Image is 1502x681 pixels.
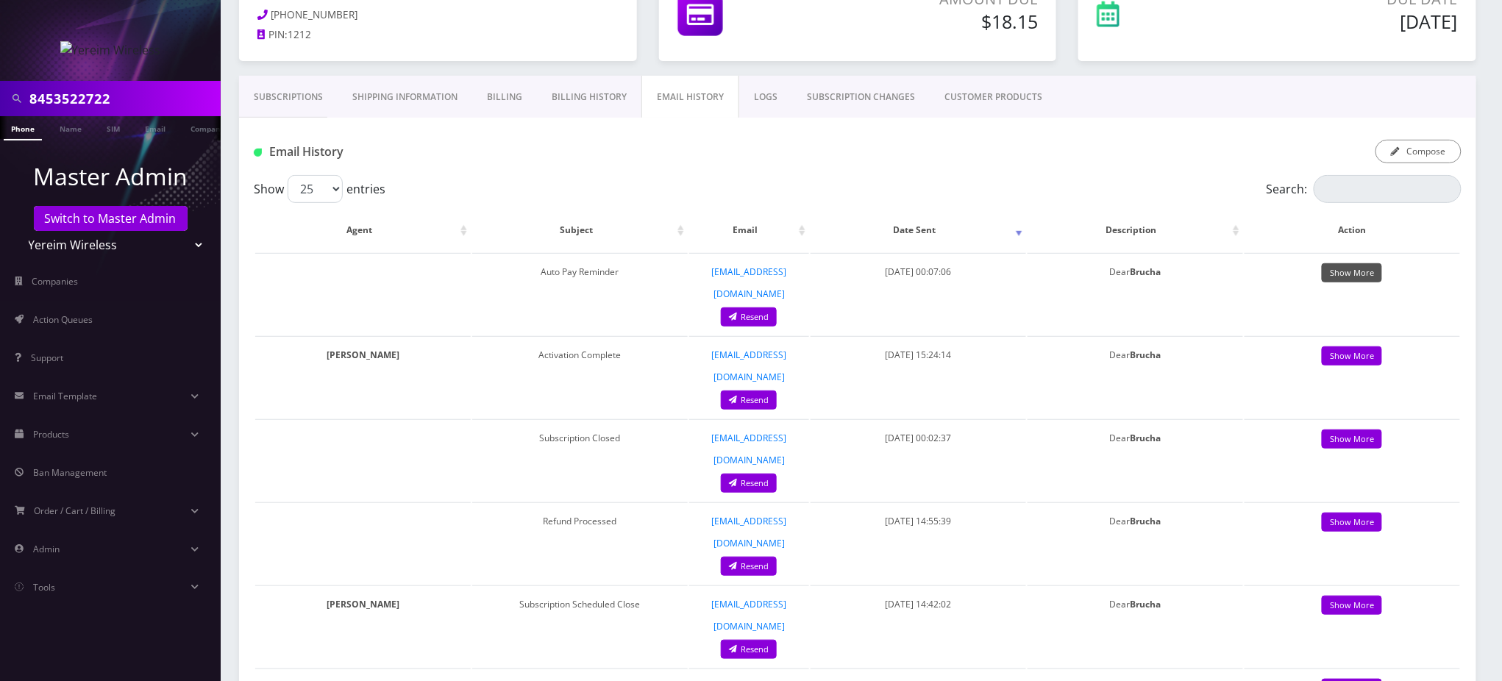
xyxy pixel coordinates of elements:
a: SIM [99,116,127,139]
h1: Email History [254,145,641,159]
span: [DATE] 00:07:06 [885,265,951,278]
h5: $18.15 [837,10,1039,32]
td: Subscription Closed [472,419,688,501]
a: Resend [721,391,777,410]
th: Agent: activate to sort column ascending [255,209,471,252]
th: Description: activate to sort column ascending [1028,209,1243,252]
td: Refund Processed [472,502,688,584]
p: Dear [1035,510,1236,532]
th: Subject: activate to sort column ascending [472,209,688,252]
a: Shipping Information [338,76,472,118]
span: Companies [32,275,79,288]
a: Show More [1322,596,1382,616]
span: Products [33,428,69,441]
input: Search: [1314,175,1462,203]
span: [DATE] 14:42:02 [885,598,951,610]
p: Dear [1035,261,1236,283]
strong: Brucha [1130,598,1161,610]
th: Action [1245,209,1460,252]
span: Action Queues [33,313,93,326]
a: LOGS [739,76,792,118]
a: Phone [4,116,42,140]
a: EMAIL HISTORY [641,76,739,118]
span: Email Template [33,390,97,402]
span: Order / Cart / Billing [35,504,116,517]
button: Compose [1375,140,1462,163]
a: [EMAIL_ADDRESS][DOMAIN_NAME] [711,515,786,549]
a: Billing [472,76,537,118]
span: Support [31,352,63,364]
span: 1212 [288,28,311,41]
a: [EMAIL_ADDRESS][DOMAIN_NAME] [711,349,786,383]
a: Resend [721,640,777,660]
a: Switch to Master Admin [34,206,188,231]
span: Admin [33,543,60,555]
span: Tools [33,581,55,593]
strong: Brucha [1130,515,1161,527]
a: CUSTOMER PRODUCTS [930,76,1057,118]
input: Search in Company [29,85,217,113]
img: Yereim Wireless [60,41,161,59]
p: Dear [1035,427,1236,449]
strong: [PERSON_NAME] [327,598,399,610]
span: [DATE] 15:24:14 [885,349,951,361]
td: Activation Complete [472,336,688,418]
strong: Brucha [1130,265,1161,278]
a: [EMAIL_ADDRESS][DOMAIN_NAME] [711,432,786,466]
a: Resend [721,307,777,327]
a: Show More [1322,429,1382,449]
p: Dear [1035,593,1236,616]
span: [DATE] 00:02:37 [885,432,951,444]
strong: [PERSON_NAME] [327,349,399,361]
a: Billing History [537,76,641,118]
th: Email: activate to sort column ascending [689,209,809,252]
p: Dear [1035,344,1236,366]
a: SUBSCRIPTION CHANGES [792,76,930,118]
a: Show More [1322,513,1382,532]
a: Company [183,116,232,139]
a: Resend [721,474,777,493]
a: Show More [1322,263,1382,283]
th: Date Sent: activate to sort column ascending [811,209,1026,252]
label: Show entries [254,175,385,203]
label: Search: [1267,175,1462,203]
a: Show More [1322,346,1382,366]
span: Ban Management [33,466,107,479]
h5: [DATE] [1225,10,1458,32]
a: PIN: [257,28,288,43]
a: Email [138,116,173,139]
td: Subscription Scheduled Close [472,585,688,667]
a: Name [52,116,89,139]
a: Subscriptions [239,76,338,118]
a: Resend [721,557,777,577]
td: Auto Pay Reminder [472,253,688,335]
span: [PHONE_NUMBER] [271,8,358,21]
strong: Brucha [1130,432,1161,444]
a: [EMAIL_ADDRESS][DOMAIN_NAME] [711,265,786,300]
select: Showentries [288,175,343,203]
span: [DATE] 14:55:39 [885,515,951,527]
strong: Brucha [1130,349,1161,361]
a: [EMAIL_ADDRESS][DOMAIN_NAME] [711,598,786,632]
